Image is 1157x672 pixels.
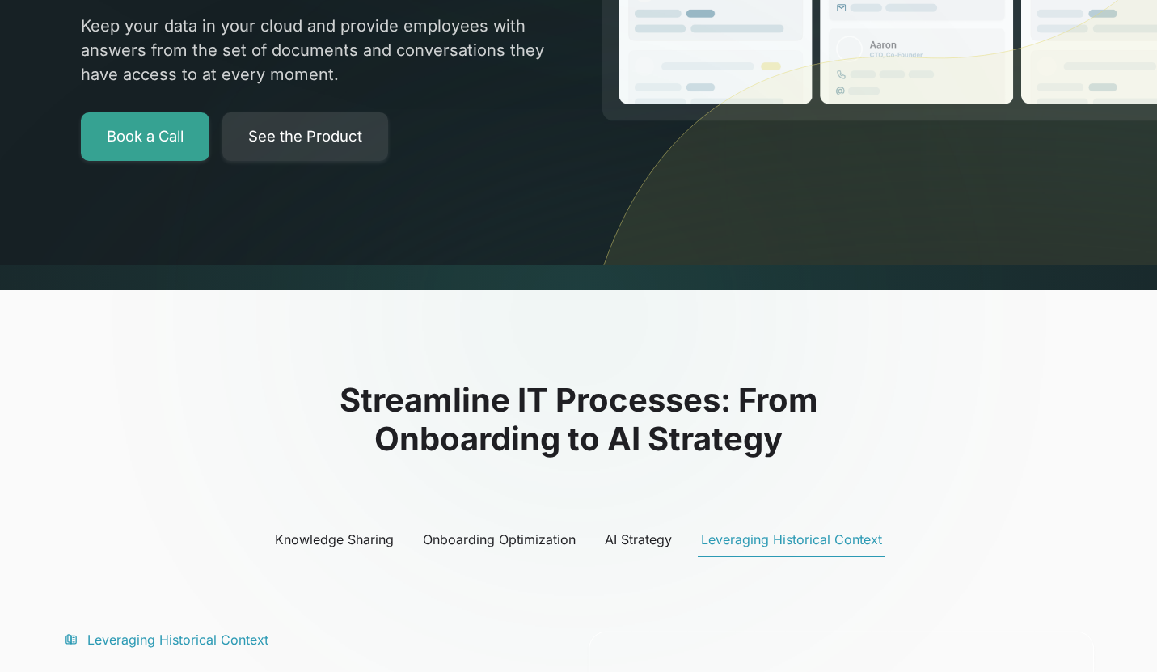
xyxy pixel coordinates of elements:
[222,112,388,161] a: See the Product
[605,530,672,549] div: AI Strategy
[87,630,268,649] div: Leveraging Historical Context
[81,112,209,161] a: Book a Call
[1076,594,1157,672] iframe: Chat Widget
[423,530,576,549] div: Onboarding Optimization
[61,381,1096,459] h2: Streamline IT Processes: From Onboarding to AI Strategy
[275,530,394,549] div: Knowledge Sharing
[701,530,882,549] div: Leveraging Historical Context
